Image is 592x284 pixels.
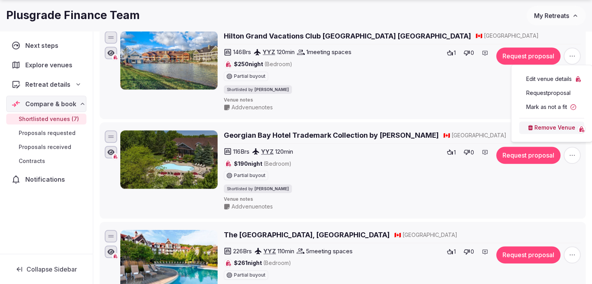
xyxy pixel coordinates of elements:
[454,49,456,57] span: 1
[471,49,474,57] span: 0
[19,115,79,123] span: Shortlisted venues (7)
[264,160,292,167] span: (Bedroom)
[6,57,86,73] a: Explore venues
[277,48,295,56] span: 120 min
[120,130,218,189] img: Georgian Bay Hotel Trademark Collection by Wyndham
[255,186,289,191] span: [PERSON_NAME]
[496,47,560,65] button: Request proposal
[264,61,292,67] span: (Bedroom)
[461,147,476,158] button: 0
[263,259,291,266] span: (Bedroom)
[443,131,450,139] button: 🇨🇦
[484,32,539,40] span: [GEOGRAPHIC_DATA]
[233,147,249,156] span: 116 Brs
[234,259,291,267] span: $261 night
[19,157,45,165] span: Contracts
[6,142,86,153] a: Proposals received
[444,246,458,257] button: 1
[519,73,584,85] a: Edit venue details
[476,32,482,39] span: 🇨🇦
[402,231,457,239] span: [GEOGRAPHIC_DATA]
[454,248,456,256] span: 1
[394,231,401,239] button: 🇨🇦
[461,246,476,257] button: 0
[224,230,390,240] a: The [GEOGRAPHIC_DATA], [GEOGRAPHIC_DATA]
[224,130,439,140] a: Georgian Bay Hotel Trademark Collection by [PERSON_NAME]
[25,80,70,89] span: Retreat details
[232,103,273,111] span: Add venue notes
[306,48,351,56] span: 1 meeting spaces
[19,129,76,137] span: Proposals requested
[6,114,86,124] a: Shortlisted venues (7)
[25,99,76,109] span: Compare & book
[275,147,293,156] span: 120 min
[471,149,474,156] span: 0
[224,97,581,103] span: Venue notes
[6,261,86,278] button: Collapse Sidebar
[444,147,458,158] button: 1
[394,231,401,238] span: 🇨🇦
[25,60,76,70] span: Explore venues
[224,196,581,203] span: Venue notes
[461,47,476,58] button: 0
[496,246,560,263] button: Request proposal
[263,48,275,56] a: YYZ
[534,12,569,19] span: My Retreats
[25,175,68,184] span: Notifications
[306,247,353,255] span: 5 meeting spaces
[471,248,474,256] span: 0
[224,31,471,41] a: Hilton Grand Vacations Club [GEOGRAPHIC_DATA] [GEOGRAPHIC_DATA]
[278,247,294,255] span: 110 min
[234,273,265,277] span: Partial buyout
[6,156,86,167] a: Contracts
[19,143,71,151] span: Proposals received
[496,147,560,164] button: Request proposal
[519,101,584,113] button: Mark as not a fit
[234,74,265,79] span: Partial buyout
[527,6,586,25] button: My Retreats
[476,32,482,40] button: 🇨🇦
[454,149,456,156] span: 1
[224,184,292,193] div: Shortlisted by
[120,31,218,89] img: Hilton Grand Vacations Club Blue Mountain Canada
[6,8,140,23] h1: Plusgrade Finance Team
[224,85,292,94] div: Shortlisted by
[6,37,86,54] a: Next steps
[519,121,584,134] button: Remove Venue
[26,265,77,273] span: Collapse Sidebar
[233,48,251,56] span: 146 Brs
[261,148,274,155] a: YYZ
[444,47,458,58] button: 1
[6,128,86,138] a: Proposals requested
[234,160,292,168] span: $190 night
[232,203,273,210] span: Add venue notes
[234,60,292,68] span: $250 night
[6,171,86,188] a: Notifications
[255,87,289,92] span: [PERSON_NAME]
[264,247,276,255] a: YYZ
[234,173,265,178] span: Partial buyout
[526,89,571,97] span: Request proposal
[233,247,252,255] span: 226 Brs
[451,131,506,139] span: [GEOGRAPHIC_DATA]
[25,41,61,50] span: Next steps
